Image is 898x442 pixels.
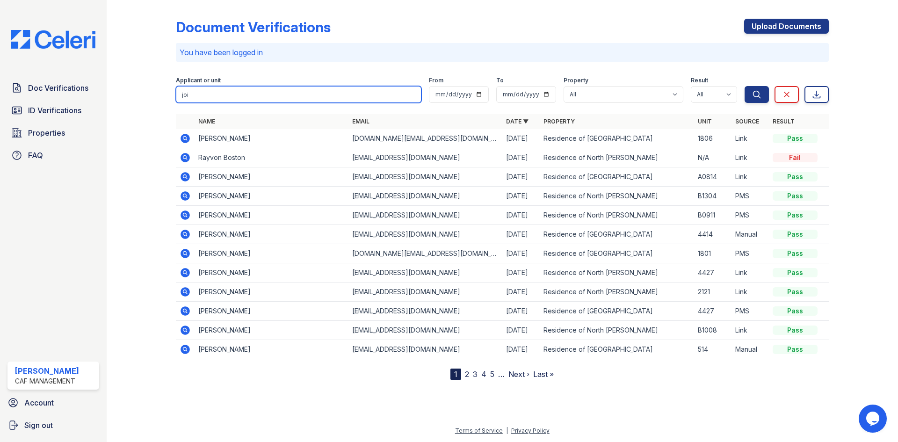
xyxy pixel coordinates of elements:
label: Result [691,77,708,84]
a: FAQ [7,146,99,165]
td: [DATE] [502,340,540,359]
td: [PERSON_NAME] [195,321,348,340]
div: Pass [773,249,818,258]
div: Pass [773,230,818,239]
td: [DATE] [502,129,540,148]
td: [PERSON_NAME] [195,244,348,263]
a: 2 [465,370,469,379]
td: [DATE] [502,263,540,283]
td: [EMAIL_ADDRESS][DOMAIN_NAME] [348,321,502,340]
td: [PERSON_NAME] [195,167,348,187]
div: Pass [773,287,818,297]
span: Doc Verifications [28,82,88,94]
div: Pass [773,345,818,354]
span: Account [24,397,54,408]
td: [EMAIL_ADDRESS][DOMAIN_NAME] [348,283,502,302]
a: Next › [508,370,529,379]
span: ID Verifications [28,105,81,116]
label: Property [564,77,588,84]
td: Residence of North [PERSON_NAME] [540,206,694,225]
td: [PERSON_NAME] [195,283,348,302]
td: PMS [731,244,769,263]
a: Property [543,118,575,125]
a: 4 [481,370,486,379]
td: [DOMAIN_NAME][EMAIL_ADDRESS][DOMAIN_NAME] [348,129,502,148]
td: [EMAIL_ADDRESS][DOMAIN_NAME] [348,167,502,187]
td: Link [731,129,769,148]
td: [DATE] [502,283,540,302]
span: Sign out [24,420,53,431]
td: Manual [731,340,769,359]
img: CE_Logo_Blue-a8612792a0a2168367f1c8372b55b34899dd931a85d93a1a3d3e32e68fde9ad4.png [4,30,103,49]
td: [PERSON_NAME] [195,187,348,206]
td: PMS [731,302,769,321]
a: Upload Documents [744,19,829,34]
td: Residence of North [PERSON_NAME] [540,263,694,283]
td: [PERSON_NAME] [195,302,348,321]
td: Link [731,283,769,302]
td: Residence of [GEOGRAPHIC_DATA] [540,167,694,187]
span: FAQ [28,150,43,161]
td: 1801 [694,244,731,263]
td: 2121 [694,283,731,302]
td: [EMAIL_ADDRESS][DOMAIN_NAME] [348,187,502,206]
td: Residence of [GEOGRAPHIC_DATA] [540,225,694,244]
div: CAF Management [15,377,79,386]
td: 1806 [694,129,731,148]
td: [DATE] [502,321,540,340]
p: You have been logged in [180,47,825,58]
a: Sign out [4,416,103,435]
td: 4414 [694,225,731,244]
td: [DATE] [502,244,540,263]
td: [DATE] [502,187,540,206]
td: [EMAIL_ADDRESS][DOMAIN_NAME] [348,302,502,321]
td: A0814 [694,167,731,187]
a: ID Verifications [7,101,99,120]
td: [PERSON_NAME] [195,340,348,359]
td: [PERSON_NAME] [195,263,348,283]
a: Privacy Policy [511,427,550,434]
td: Manual [731,225,769,244]
td: Link [731,263,769,283]
td: Link [731,167,769,187]
td: Residence of [GEOGRAPHIC_DATA] [540,340,694,359]
a: Name [198,118,215,125]
td: PMS [731,187,769,206]
div: Pass [773,172,818,181]
td: Residence of North [PERSON_NAME] [540,187,694,206]
span: Properties [28,127,65,138]
div: Pass [773,191,818,201]
td: 514 [694,340,731,359]
td: [DATE] [502,225,540,244]
a: 5 [490,370,494,379]
a: Terms of Service [455,427,503,434]
iframe: chat widget [859,405,889,433]
label: Applicant or unit [176,77,221,84]
a: Result [773,118,795,125]
td: Rayvon Boston [195,148,348,167]
td: Residence of North [PERSON_NAME] [540,283,694,302]
a: Email [352,118,369,125]
label: To [496,77,504,84]
label: From [429,77,443,84]
td: [EMAIL_ADDRESS][DOMAIN_NAME] [348,225,502,244]
td: [DOMAIN_NAME][EMAIL_ADDRESS][DOMAIN_NAME] [348,244,502,263]
td: N/A [694,148,731,167]
div: Fail [773,153,818,162]
a: Unit [698,118,712,125]
div: [PERSON_NAME] [15,365,79,377]
a: Doc Verifications [7,79,99,97]
td: PMS [731,206,769,225]
a: Date ▼ [506,118,529,125]
td: [EMAIL_ADDRESS][DOMAIN_NAME] [348,148,502,167]
div: Pass [773,306,818,316]
a: Source [735,118,759,125]
div: Pass [773,326,818,335]
td: [PERSON_NAME] [195,206,348,225]
td: Link [731,321,769,340]
td: [PERSON_NAME] [195,129,348,148]
td: [DATE] [502,148,540,167]
td: [DATE] [502,167,540,187]
td: 4427 [694,263,731,283]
